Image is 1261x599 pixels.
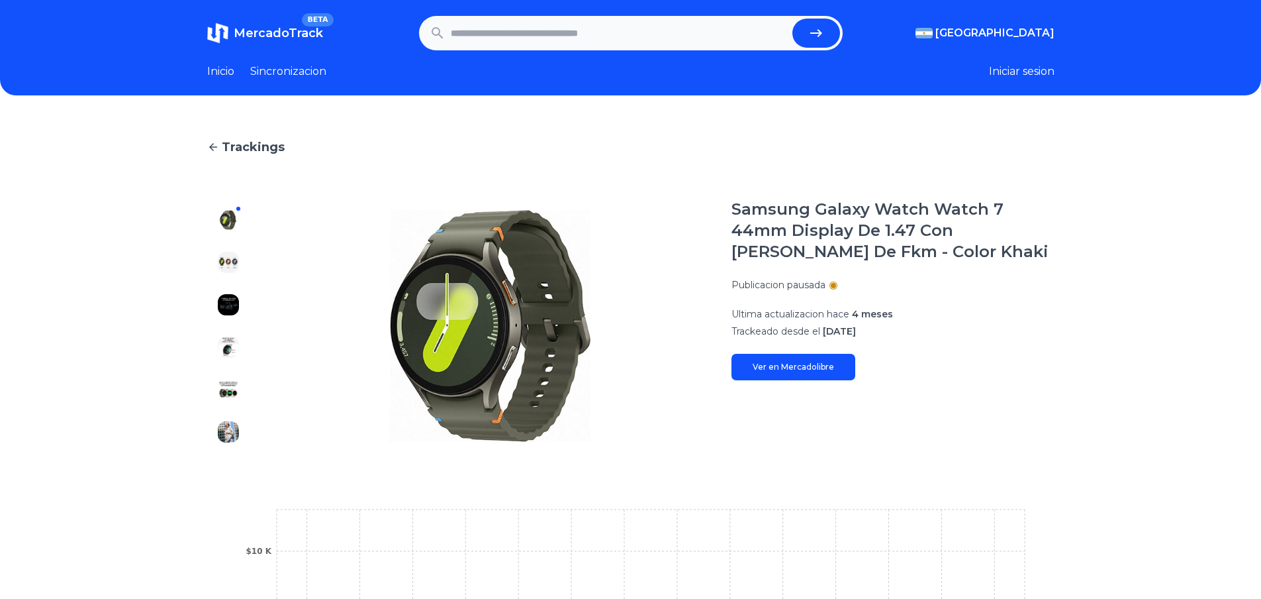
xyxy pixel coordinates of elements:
[218,252,239,273] img: Samsung Galaxy Watch Watch 7 44mm Display De 1.47 Con Correa De Fkm - Color Khaki
[207,23,228,44] img: MercadoTrack
[218,337,239,358] img: Samsung Galaxy Watch Watch 7 44mm Display De 1.47 Con Correa De Fkm - Color Khaki
[731,199,1054,262] h1: Samsung Galaxy Watch Watch 7 44mm Display De 1.47 Con [PERSON_NAME] De Fkm - Color Khaki
[218,209,239,231] img: Samsung Galaxy Watch Watch 7 44mm Display De 1.47 Con Correa De Fkm - Color Khaki
[731,354,855,380] a: Ver en Mercadolibre
[250,64,326,80] a: Sincronizacion
[731,278,825,292] p: Publicacion pausada
[302,13,333,27] span: BETA
[246,547,271,556] tspan: $10 K
[207,23,323,44] a: MercadoTrackBETA
[218,294,239,315] img: Samsung Galaxy Watch Watch 7 44mm Display De 1.47 Con Correa De Fkm - Color Khaki
[207,138,1054,156] a: Trackings
[731,308,849,320] span: Ultima actualizacion hace
[989,64,1054,80] button: Iniciar sesion
[207,64,234,80] a: Inicio
[218,379,239,400] img: Samsung Galaxy Watch Watch 7 44mm Display De 1.47 Con Correa De Fkm - Color Khaki
[915,25,1054,41] button: [GEOGRAPHIC_DATA]
[915,28,933,38] img: Argentina
[852,308,893,320] span: 4 meses
[731,325,820,337] span: Trackeado desde el
[823,325,856,337] span: [DATE]
[276,199,705,453] img: Samsung Galaxy Watch Watch 7 44mm Display De 1.47 Con Correa De Fkm - Color Khaki
[218,421,239,443] img: Samsung Galaxy Watch Watch 7 44mm Display De 1.47 Con Correa De Fkm - Color Khaki
[222,138,285,156] span: Trackings
[935,25,1054,41] span: [GEOGRAPHIC_DATA]
[234,26,323,40] span: MercadoTrack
